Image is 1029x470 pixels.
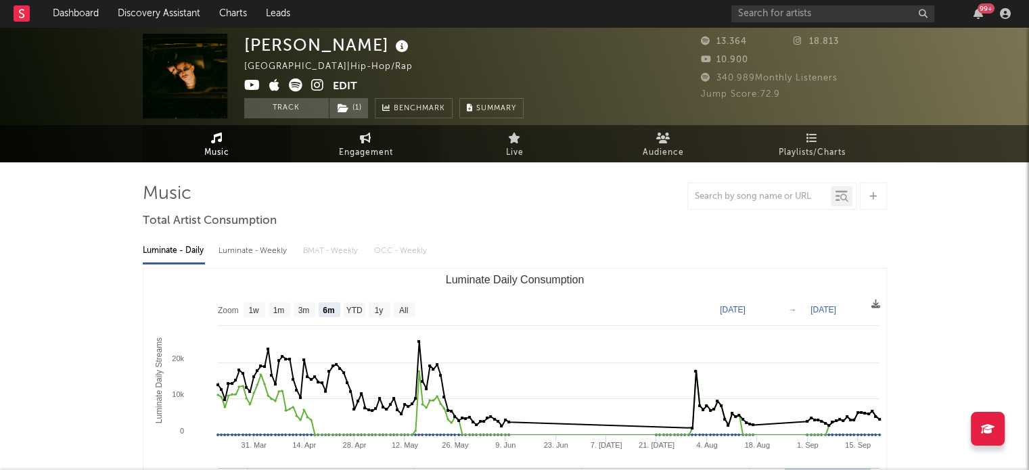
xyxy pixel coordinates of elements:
text: 20k [172,354,184,362]
a: Benchmark [375,98,453,118]
a: Music [143,125,292,162]
span: 10.900 [701,55,748,64]
span: Engagement [339,145,393,161]
div: 99 + [978,3,994,14]
text: 6m [323,306,334,315]
text: Luminate Daily Consumption [445,274,584,285]
a: Playlists/Charts [738,125,887,162]
input: Search for artists [731,5,934,22]
div: [GEOGRAPHIC_DATA] | Hip-Hop/Rap [244,59,428,75]
text: 9. Jun [495,441,516,449]
text: 1w [248,306,259,315]
text: 1m [273,306,284,315]
span: Playlists/Charts [779,145,846,161]
text: 10k [172,390,184,398]
span: Audience [643,145,684,161]
button: 99+ [974,8,983,19]
text: 1y [374,306,383,315]
text: Luminate Daily Streams [154,337,163,423]
span: 18.813 [794,37,839,46]
div: [PERSON_NAME] [244,34,412,56]
span: Live [506,145,524,161]
span: Jump Score: 72.9 [701,90,780,99]
text: Zoom [218,306,239,315]
text: 21. [DATE] [638,441,674,449]
span: 340.989 Monthly Listeners [701,74,838,83]
button: (1) [329,98,368,118]
button: Track [244,98,329,118]
text: [DATE] [720,305,746,314]
button: Summary [459,98,524,118]
text: 1. Sep [796,441,818,449]
button: Edit [333,78,357,95]
text: 0 [179,427,183,435]
div: Luminate - Weekly [219,239,290,262]
text: 7. [DATE] [590,441,622,449]
text: 15. Sep [845,441,871,449]
a: Engagement [292,125,440,162]
span: Benchmark [394,101,445,117]
input: Search by song name or URL [688,191,831,202]
span: Total Artist Consumption [143,213,277,229]
text: [DATE] [810,305,836,314]
text: 12. May [391,441,418,449]
text: 26. May [442,441,469,449]
text: YTD [346,306,362,315]
text: 3m [298,306,309,315]
a: Audience [589,125,738,162]
span: Music [204,145,229,161]
text: → [788,305,796,314]
text: 28. Apr [342,441,366,449]
text: 23. Jun [543,441,568,449]
span: Summary [476,105,516,112]
div: Luminate - Daily [143,239,205,262]
text: 14. Apr [292,441,316,449]
text: 31. Mar [241,441,267,449]
text: 4. Aug [696,441,717,449]
text: All [398,306,407,315]
a: Live [440,125,589,162]
span: ( 1 ) [329,98,369,118]
text: 18. Aug [744,441,769,449]
span: 13.364 [701,37,747,46]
